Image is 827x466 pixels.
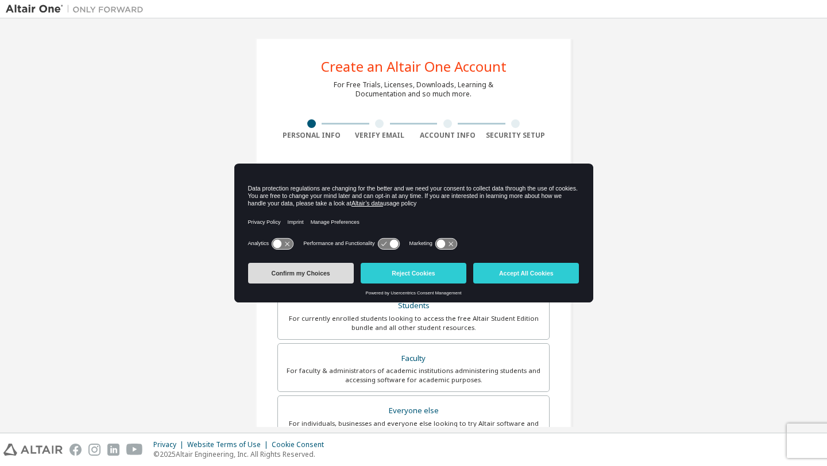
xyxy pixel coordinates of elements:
[346,131,414,140] div: Verify Email
[321,60,507,73] div: Create an Altair One Account
[153,449,331,459] p: © 2025 Altair Engineering, Inc. All Rights Reserved.
[482,131,550,140] div: Security Setup
[413,131,482,140] div: Account Info
[69,444,82,456] img: facebook.svg
[285,314,542,332] div: For currently enrolled students looking to access the free Altair Student Edition bundle and all ...
[153,440,187,449] div: Privacy
[277,131,346,140] div: Personal Info
[3,444,63,456] img: altair_logo.svg
[285,298,542,314] div: Students
[285,351,542,367] div: Faculty
[107,444,119,456] img: linkedin.svg
[272,440,331,449] div: Cookie Consent
[285,419,542,437] div: For individuals, businesses and everyone else looking to try Altair software and explore our prod...
[187,440,272,449] div: Website Terms of Use
[285,366,542,385] div: For faculty & administrators of academic institutions administering students and accessing softwa...
[6,3,149,15] img: Altair One
[334,80,493,99] div: For Free Trials, Licenses, Downloads, Learning & Documentation and so much more.
[126,444,143,456] img: youtube.svg
[88,444,101,456] img: instagram.svg
[285,403,542,419] div: Everyone else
